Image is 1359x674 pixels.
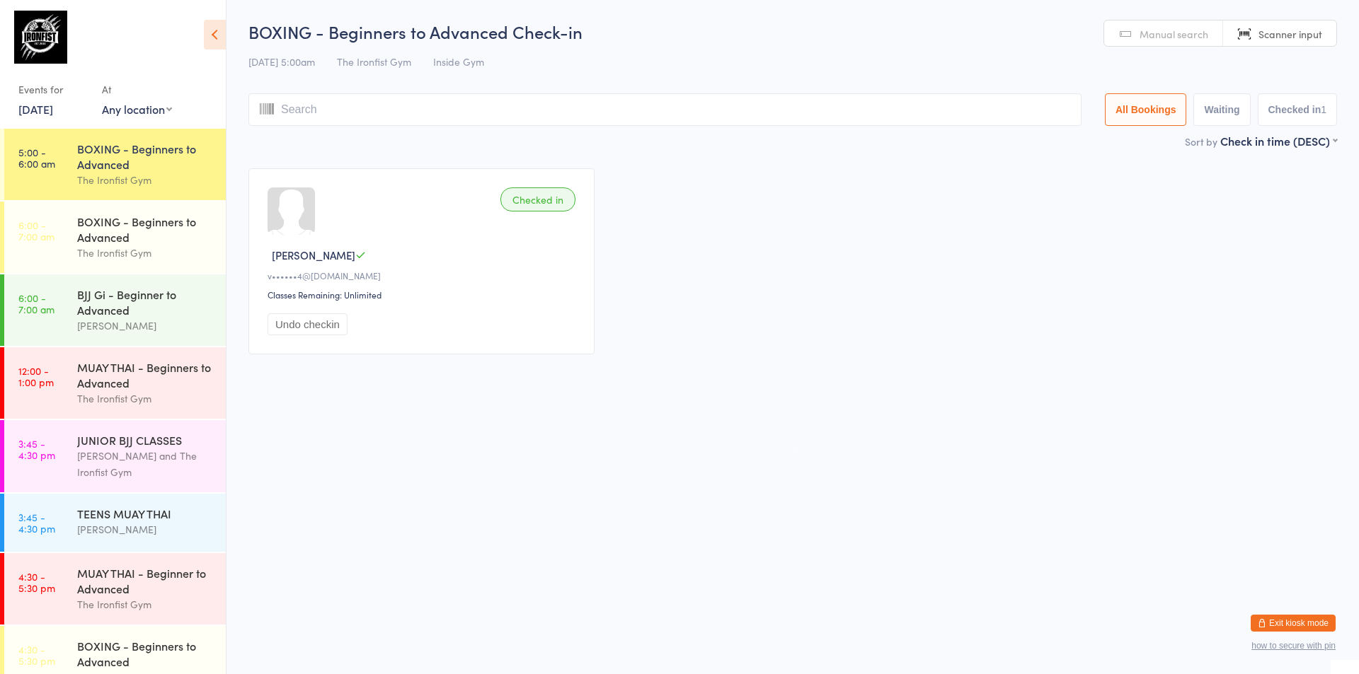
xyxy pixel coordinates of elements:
div: The Ironfist Gym [77,596,214,612]
div: [PERSON_NAME] [77,521,214,538]
a: [DATE] [18,101,53,117]
div: [PERSON_NAME] and The Ironfist Gym [77,448,214,480]
a: 5:00 -6:00 amBOXING - Beginners to AdvancedThe Ironfist Gym [4,129,226,200]
button: All Bookings [1105,93,1187,126]
div: The Ironfist Gym [77,172,214,188]
div: TEENS MUAY THAI [77,506,214,521]
label: Sort by [1185,134,1217,149]
time: 5:00 - 6:00 am [18,146,55,169]
div: BOXING - Beginners to Advanced [77,638,214,669]
a: 6:00 -7:00 amBJJ Gi - Beginner to Advanced[PERSON_NAME] [4,274,226,346]
a: 6:00 -7:00 amBOXING - Beginners to AdvancedThe Ironfist Gym [4,202,226,273]
a: 4:30 -5:30 pmMUAY THAI - Beginner to AdvancedThe Ironfist Gym [4,553,226,624]
span: Manual search [1140,27,1208,41]
div: Any location [102,101,172,117]
div: v••••••4@[DOMAIN_NAME] [268,269,580,281]
span: Inside Gym [433,54,484,69]
div: [PERSON_NAME] [77,318,214,334]
button: Undo checkin [268,313,348,335]
span: [DATE] 5:00am [248,54,315,69]
h2: BOXING - Beginners to Advanced Check-in [248,20,1337,43]
div: Check in time (DESC) [1220,133,1337,149]
div: Checked in [500,187,575,211]
div: BJJ Gi - Beginner to Advanced [77,286,214,318]
input: Search [248,93,1082,126]
div: Classes Remaining: Unlimited [268,289,580,301]
div: MUAY THAI - Beginner to Advanced [77,565,214,596]
button: Waiting [1193,93,1250,126]
span: [PERSON_NAME] [272,248,355,262]
time: 6:00 - 7:00 am [18,292,55,315]
div: The Ironfist Gym [77,390,214,407]
span: The Ironfist Gym [337,54,411,69]
a: 3:45 -4:30 pmJUNIOR BJJ CLASSES[PERSON_NAME] and The Ironfist Gym [4,420,226,492]
button: Checked in1 [1258,93,1338,126]
time: 3:45 - 4:30 pm [18,511,55,534]
a: 3:45 -4:30 pmTEENS MUAY THAI[PERSON_NAME] [4,494,226,552]
div: BOXING - Beginners to Advanced [77,141,214,172]
button: how to secure with pin [1251,641,1336,651]
time: 3:45 - 4:30 pm [18,438,55,460]
time: 12:00 - 1:00 pm [18,365,54,388]
div: 1 [1321,104,1326,115]
img: The Ironfist Gym [14,11,67,64]
div: MUAY THAI - Beginners to Advanced [77,359,214,390]
div: The Ironfist Gym [77,245,214,261]
time: 4:30 - 5:30 pm [18,571,55,593]
a: 12:00 -1:00 pmMUAY THAI - Beginners to AdvancedThe Ironfist Gym [4,347,226,419]
div: JUNIOR BJJ CLASSES [77,432,214,448]
time: 6:00 - 7:00 am [18,219,55,242]
span: Scanner input [1258,27,1322,41]
div: At [102,78,172,101]
div: BOXING - Beginners to Advanced [77,214,214,245]
div: Events for [18,78,88,101]
button: Exit kiosk mode [1251,615,1336,632]
time: 4:30 - 5:30 pm [18,644,55,666]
